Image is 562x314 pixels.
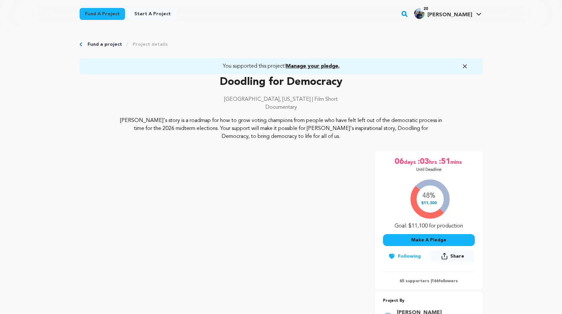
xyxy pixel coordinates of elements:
p: Project By [383,297,475,305]
p: 65 supporters | followers [383,279,475,284]
span: [PERSON_NAME] [427,12,472,18]
span: :03 [417,157,429,167]
span: 06 [395,157,404,167]
button: Make A Pledge [383,234,475,246]
span: hrs [429,157,438,167]
p: [PERSON_NAME]'s story is a roadmap for how to grow voting champions from people who have felt lef... [120,117,442,141]
span: 20 [421,6,431,12]
span: Linda H.'s Profile [413,7,483,21]
span: mins [450,157,463,167]
a: You supported this project!Manage your pledge. [88,62,475,70]
button: Following [383,250,426,262]
a: Linda H.'s Profile [413,7,483,19]
span: days [404,157,417,167]
p: Documentary [80,103,483,111]
div: Linda H.'s Profile [414,8,472,19]
span: :51 [438,157,450,167]
a: Fund a project [80,8,125,20]
p: [GEOGRAPHIC_DATA], [US_STATE] | Film Short [80,95,483,103]
button: Share [431,250,474,262]
p: Until Deadline [416,167,442,172]
img: 22e6c5640c38a5e5.jpg [414,8,425,19]
span: Share [450,253,464,260]
a: Fund a project [88,41,122,48]
div: Breadcrumb [80,41,483,48]
a: Start a project [129,8,176,20]
p: Doodling for Democracy [80,74,483,90]
span: Share [431,250,474,265]
a: Project details [133,41,168,48]
span: Manage your pledge. [286,64,340,69]
span: 166 [432,279,439,283]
